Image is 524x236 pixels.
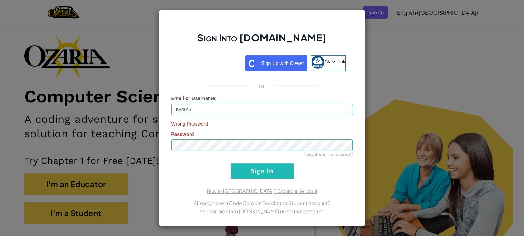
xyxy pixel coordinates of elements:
label: : [171,95,217,102]
p: You can sign into [DOMAIN_NAME] using that account. [171,207,353,215]
p: Already have a CodeCombat Teacher or Student account? [171,199,353,207]
a: New to [GEOGRAPHIC_DATA]? Create an Account [207,188,317,194]
iframe: Sign in with Google Button [175,55,245,70]
h2: Sign Into [DOMAIN_NAME] [171,31,353,51]
p: or [259,81,265,90]
span: Email or Username [171,96,215,101]
input: Sign In [231,163,294,179]
a: Forgot your password? [303,152,353,157]
span: Wrong Password [171,120,353,127]
img: classlink-logo-small.png [311,56,324,69]
span: ClassLink [324,59,345,65]
img: clever_sso_button@2x.png [245,55,307,71]
span: Password [171,131,194,137]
